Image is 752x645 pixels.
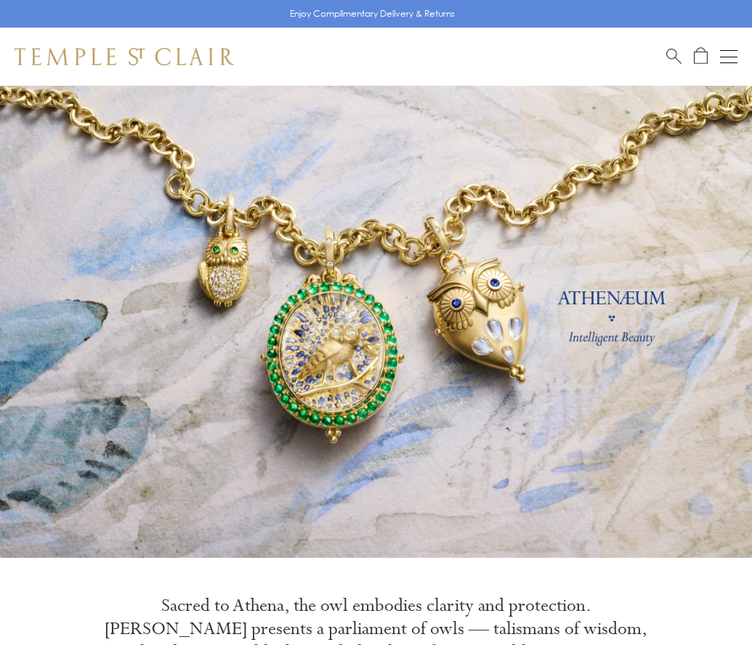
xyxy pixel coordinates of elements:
img: Temple St. Clair [15,48,234,65]
button: Open navigation [720,48,737,65]
p: Enjoy Complimentary Delivery & Returns [290,7,455,21]
a: Open Shopping Bag [694,47,708,65]
a: Search [666,47,682,65]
